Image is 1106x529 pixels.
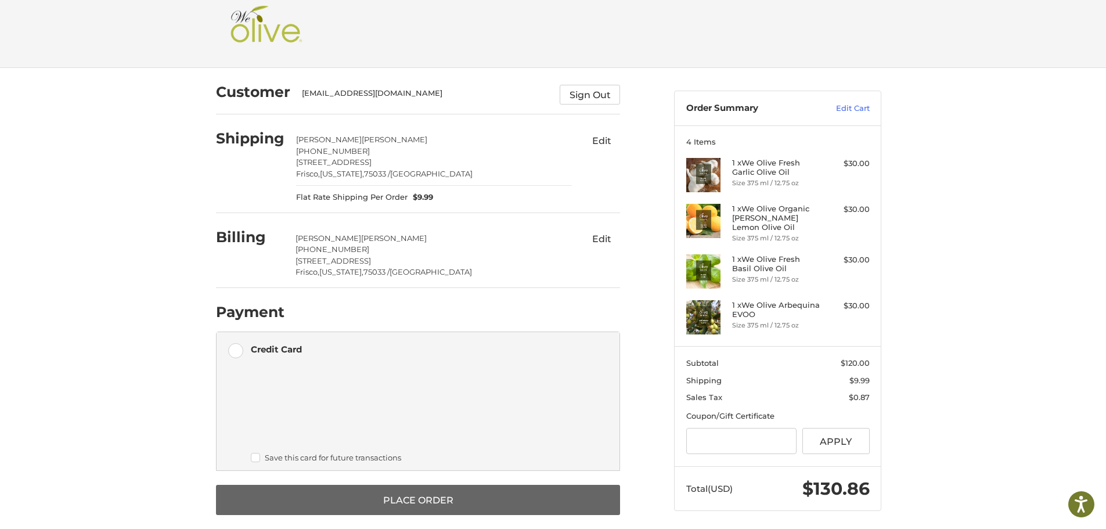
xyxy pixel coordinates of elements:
[732,254,821,274] h4: 1 x We Olive Fresh Basil Olive Oil
[732,321,821,330] li: Size 375 ml / 12.75 oz
[216,83,290,101] h2: Customer
[732,233,821,243] li: Size 375 ml / 12.75 oz
[248,370,605,449] iframe: Secure payment input frame
[686,358,719,368] span: Subtotal
[686,103,811,114] h3: Order Summary
[841,358,870,368] span: $120.00
[228,6,305,52] img: Shop We Olive
[251,340,302,359] div: Credit Card
[686,376,722,385] span: Shipping
[362,135,427,144] span: [PERSON_NAME]
[296,135,362,144] span: [PERSON_NAME]
[560,85,620,105] button: Sign Out
[732,178,821,188] li: Size 375 ml / 12.75 oz
[296,169,320,178] span: Frisco,
[361,233,427,243] span: [PERSON_NAME]
[216,485,620,515] button: Place Order
[320,169,364,178] span: [US_STATE],
[686,411,870,422] div: Coupon/Gift Certificate
[216,228,284,246] h2: Billing
[364,169,390,178] span: 75033 /
[802,428,870,454] button: Apply
[849,393,870,402] span: $0.87
[134,15,147,29] button: Open LiveChat chat widget
[296,157,372,167] span: [STREET_ADDRESS]
[296,233,361,243] span: [PERSON_NAME]
[16,17,131,27] p: We're away right now. Please check back later!
[216,303,284,321] h2: Payment
[390,267,472,276] span: [GEOGRAPHIC_DATA]
[296,146,370,156] span: [PHONE_NUMBER]
[216,129,284,147] h2: Shipping
[732,158,821,177] h4: 1 x We Olive Fresh Garlic Olive Oil
[363,267,390,276] span: 75033 /
[251,453,603,462] label: Save this card for future transactions
[296,256,371,265] span: [STREET_ADDRESS]
[583,131,620,150] button: Edit
[296,244,369,254] span: [PHONE_NUMBER]
[824,254,870,266] div: $30.00
[319,267,363,276] span: [US_STATE],
[732,275,821,285] li: Size 375 ml / 12.75 oz
[824,204,870,215] div: $30.00
[686,137,870,146] h3: 4 Items
[811,103,870,114] a: Edit Cart
[732,300,821,319] h4: 1 x We Olive Arbequina EVOO
[849,376,870,385] span: $9.99
[296,267,319,276] span: Frisco,
[302,88,549,105] div: [EMAIL_ADDRESS][DOMAIN_NAME]
[390,169,473,178] span: [GEOGRAPHIC_DATA]
[802,478,870,499] span: $130.86
[686,483,733,494] span: Total (USD)
[408,192,434,203] span: $9.99
[686,393,722,402] span: Sales Tax
[732,204,821,232] h4: 1 x We Olive Organic [PERSON_NAME] Lemon Olive Oil
[824,300,870,312] div: $30.00
[583,230,620,249] button: Edit
[296,192,408,203] span: Flat Rate Shipping Per Order
[686,428,797,454] input: Gift Certificate or Coupon Code
[824,158,870,170] div: $30.00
